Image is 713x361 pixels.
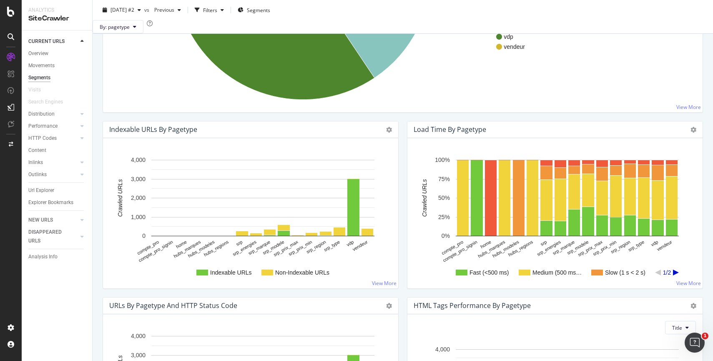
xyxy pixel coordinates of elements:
text: srp_marque [247,239,271,256]
svg: A chart. [110,151,389,282]
text: srp_prix_max [273,239,299,257]
a: Content [28,146,86,155]
text: srp [540,239,547,247]
div: Explorer Bookmarks [28,198,73,207]
div: CURRENT URLS [28,37,65,46]
text: Non-Indexable URLs [275,269,329,276]
iframe: Intercom live chat [685,333,705,353]
text: hubs_modeles [187,239,216,258]
a: CURRENT URLS [28,37,78,46]
text: 75% [438,176,450,182]
span: vendeur [504,43,553,51]
button: [DATE] #2 [99,3,144,17]
i: Options [386,303,392,309]
text: 1,000 [131,214,146,220]
button: Segments [234,3,274,17]
text: 25% [438,214,450,220]
svg: A chart. [414,151,693,282]
text: srp_prix_min [592,239,618,257]
a: Inlinks [28,158,78,167]
div: Outlinks [28,170,47,179]
div: Url Explorer [28,186,54,195]
text: hubs_regions [203,239,230,257]
button: By: pagetype [93,20,143,33]
button: Title [665,321,696,334]
text: srp_prix_min [288,239,313,257]
a: View More [676,104,701,111]
text: srp_marque [552,239,575,256]
i: Options [386,127,392,133]
text: compte_pro_signin [442,239,478,263]
text: compte_pro [441,239,464,255]
text: 2,000 [131,195,146,202]
text: srp [235,239,243,247]
span: vdp [504,33,553,41]
a: Distribution [28,110,78,119]
i: Options [690,303,696,309]
text: hubs_modeles [492,239,520,258]
h4: HTML Tags Performance by pagetype [414,300,531,311]
h4: Load Time by pagetype [414,124,486,135]
div: Segments [28,73,50,82]
h4: URLs by pagetype and HTTP Status Code [109,300,237,311]
div: Visits [28,86,41,94]
text: Crawled URLs [117,179,123,217]
a: Overview [28,49,86,58]
a: NEW URLS [28,216,78,225]
span: 1 [702,333,708,339]
text: Indexable URLs [210,269,252,276]
div: SiteCrawler [28,14,85,23]
text: vdp [346,239,354,247]
text: 100% [435,157,450,164]
text: srp_region [306,239,327,254]
div: Movements [28,61,55,70]
text: srp_energies [536,239,562,257]
text: 3,000 [131,352,146,358]
div: Search Engines [28,98,63,106]
text: hubs_regions [507,239,534,257]
div: Content [28,146,46,155]
text: srp_type [323,239,341,252]
text: srp_region [610,239,631,254]
a: View More [372,280,397,287]
span: Previous [151,6,174,13]
text: 4,000 [131,333,146,340]
div: Overview [28,49,48,58]
a: View More [676,280,701,287]
text: vendeur [351,239,369,252]
div: Inlinks [28,158,43,167]
text: 4,000 [435,346,450,353]
text: 4,000 [131,157,146,164]
text: srp_energies [232,239,258,257]
span: 2025 Aug. 26th #2 [110,6,134,13]
div: Analytics [28,7,85,14]
text: hubs_marques [173,239,201,259]
div: HTTP Codes [28,134,57,143]
span: By: pagetype [100,23,130,30]
div: Distribution [28,110,55,119]
a: Analysis Info [28,252,86,261]
a: Segments [28,73,86,82]
text: srp_prix_max [577,239,604,257]
div: Analysis Info [28,252,58,261]
text: srp_type [627,239,645,252]
text: 0% [442,233,450,240]
text: compte_pro [136,239,160,255]
span: Title [672,324,682,331]
text: home [175,239,188,249]
text: Medium (500 ms… [532,269,582,276]
text: 0 [142,233,146,240]
text: Slow (1 s < 2 s) [605,269,645,276]
div: NEW URLS [28,216,53,225]
text: vendeur [656,239,673,252]
a: HTTP Codes [28,134,78,143]
div: DISAPPEARED URLS [28,228,70,245]
i: Options [690,127,696,133]
a: Explorer Bookmarks [28,198,86,207]
a: Search Engines [28,98,71,106]
button: Filters [191,3,227,17]
div: Performance [28,122,58,131]
a: Url Explorer [28,186,86,195]
span: vs [144,6,151,13]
